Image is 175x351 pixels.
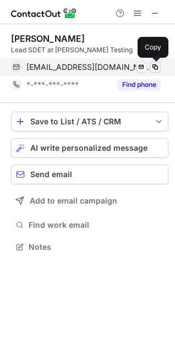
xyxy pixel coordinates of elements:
span: Add to email campaign [30,196,117,205]
button: AI write personalized message [11,138,168,158]
div: Lead SDET at [PERSON_NAME] Testing [11,45,168,55]
div: Save to List / ATS / CRM [30,117,149,126]
button: Notes [11,239,168,255]
button: Send email [11,164,168,184]
span: Notes [29,242,164,252]
div: [PERSON_NAME] [11,33,85,44]
span: Send email [30,170,72,179]
button: save-profile-one-click [11,112,168,131]
span: AI write personalized message [30,144,147,152]
span: [EMAIL_ADDRESS][DOMAIN_NAME] [26,62,152,72]
span: Find work email [29,220,164,230]
img: ContactOut v5.3.10 [11,7,77,20]
button: Find work email [11,217,168,233]
button: Reveal Button [117,79,161,90]
button: Add to email campaign [11,191,168,211]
